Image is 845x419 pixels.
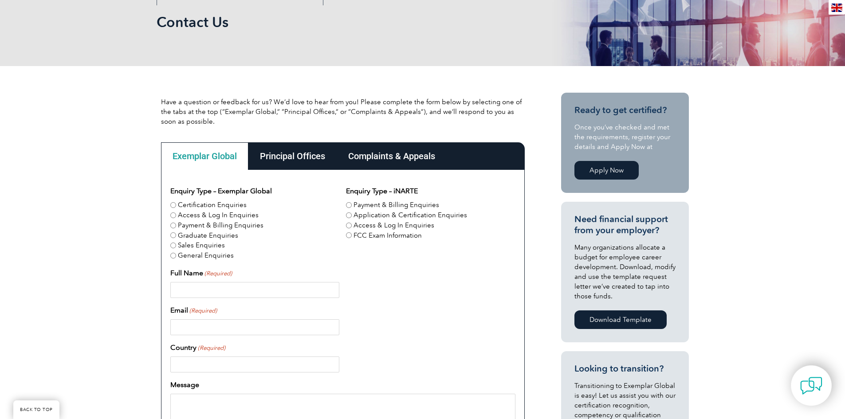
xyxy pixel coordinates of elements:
label: Full Name [170,268,232,278]
label: Payment & Billing Enquiries [178,220,263,231]
label: Email [170,305,217,316]
label: General Enquiries [178,251,234,261]
h3: Looking to transition? [574,363,676,374]
label: Country [170,342,225,353]
h3: Ready to get certified? [574,105,676,116]
a: Apply Now [574,161,639,180]
p: Have a question or feedback for us? We’d love to hear from you! Please complete the form below by... [161,97,525,126]
h3: Need financial support from your employer? [574,214,676,236]
label: FCC Exam Information [354,231,422,241]
h1: Contact Us [157,13,497,31]
label: Payment & Billing Enquiries [354,200,439,210]
div: Principal Offices [248,142,337,170]
a: Download Template [574,310,667,329]
label: Access & Log In Enquiries [178,210,259,220]
legend: Enquiry Type – Exemplar Global [170,186,272,196]
p: Once you’ve checked and met the requirements, register your details and Apply Now at [574,122,676,152]
label: Sales Enquiries [178,240,225,251]
a: BACK TO TOP [13,400,59,419]
span: (Required) [197,344,225,352]
legend: Enquiry Type – iNARTE [346,186,418,196]
span: (Required) [204,269,232,278]
label: Certification Enquiries [178,200,247,210]
label: Message [170,380,199,390]
span: (Required) [189,306,217,315]
label: Access & Log In Enquiries [354,220,434,231]
label: Graduate Enquiries [178,231,238,241]
img: contact-chat.png [800,375,822,397]
div: Complaints & Appeals [337,142,447,170]
img: en [831,4,842,12]
div: Exemplar Global [161,142,248,170]
label: Application & Certification Enquiries [354,210,467,220]
p: Many organizations allocate a budget for employee career development. Download, modify and use th... [574,243,676,301]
